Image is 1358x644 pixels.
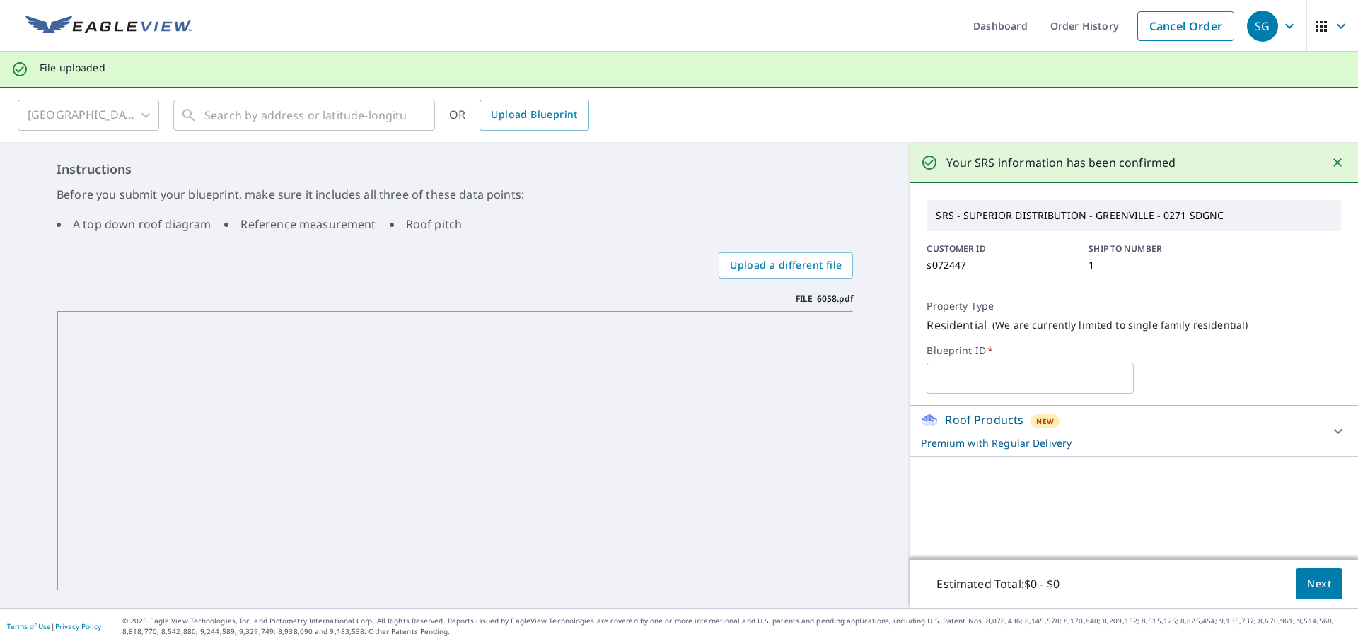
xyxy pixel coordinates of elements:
[925,568,1070,599] p: Estimated Total: $0 - $0
[40,62,105,74] p: File uploaded
[927,317,987,334] p: Residential
[204,95,406,135] input: Search by address or latitude-longitude
[927,300,1341,312] p: Property Type
[449,100,589,131] div: OR
[921,435,1321,450] p: Premium with Regular Delivery
[927,242,1072,255] p: CUSTOMER ID
[1307,575,1331,593] span: Next
[1328,153,1347,172] button: Close
[480,100,588,131] a: Upload Blueprint
[224,216,376,233] li: Reference measurement
[55,621,101,631] a: Privacy Policy
[796,293,853,305] p: FILE_6058.pdf
[7,622,101,631] p: |
[57,160,853,179] h6: Instructions
[18,95,159,135] div: [GEOGRAPHIC_DATA]
[719,252,853,279] label: Upload a different file
[1247,11,1278,42] div: SG
[1089,242,1234,255] p: SHIP TO NUMBER
[927,344,1341,357] label: Blueprint ID
[921,411,1347,450] div: Roof ProductsNewPremium with Regular Delivery
[7,621,51,631] a: Terms of Use
[1036,416,1054,427] span: New
[390,216,463,233] li: Roof pitch
[491,106,577,124] span: Upload Blueprint
[730,257,842,274] span: Upload a different file
[945,411,1023,428] p: Roof Products
[1089,259,1234,271] p: 1
[930,204,1337,228] p: SRS - SUPERIOR DISTRIBUTION - GREENVILLE - 0271 SDGNC
[122,616,1351,637] p: © 2025 Eagle View Technologies, Inc. and Pictometry International Corp. All Rights Reserved. Repo...
[946,154,1176,171] p: Your SRS information has been confirmed
[57,216,211,233] li: A top down roof diagram
[1296,568,1342,600] button: Next
[57,186,853,203] p: Before you submit your blueprint, make sure it includes all three of these data points:
[992,319,1248,332] p: ( We are currently limited to single family residential )
[1137,11,1234,41] a: Cancel Order
[927,259,1072,271] p: s072447
[25,16,192,37] img: EV Logo
[57,311,853,592] iframe: FILE_6058.pdf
